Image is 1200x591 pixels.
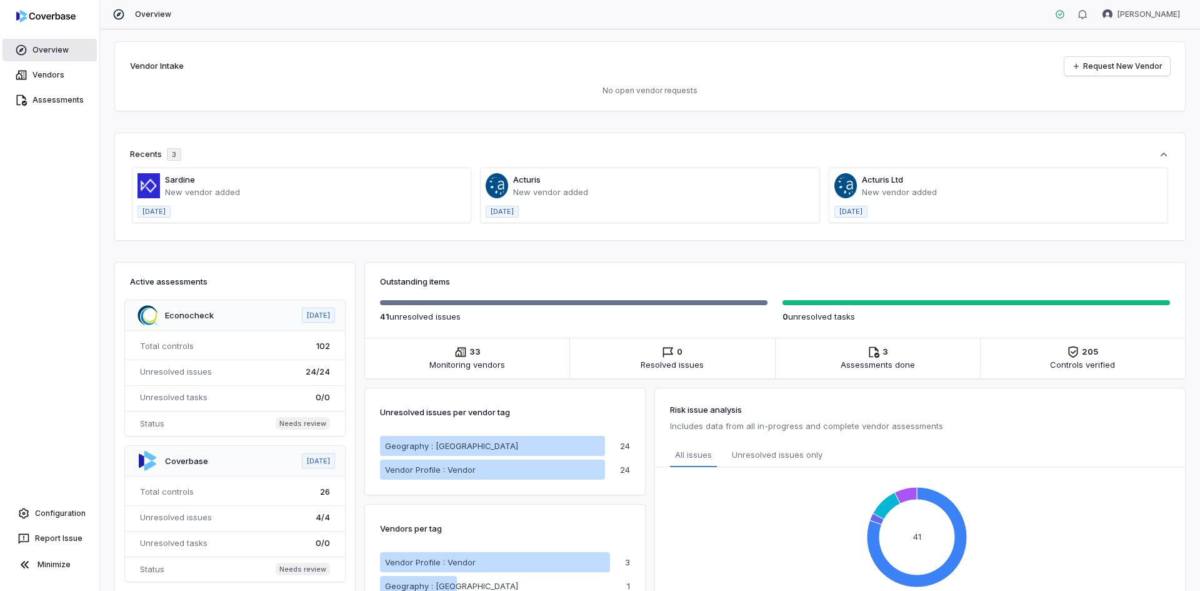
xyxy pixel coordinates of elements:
a: Vendors [2,64,97,86]
span: Unresolved issues only [732,448,822,462]
p: 3 [625,558,630,567]
span: 205 [1082,346,1098,358]
span: 33 [469,346,481,358]
a: Sardine [165,174,195,184]
p: unresolved task s [782,310,1170,323]
img: logo-D7KZi-bG.svg [16,10,76,23]
button: Myra Wornkey avatar[PERSON_NAME] [1095,5,1187,24]
p: Vendors per tag [380,520,442,537]
span: Overview [135,9,171,19]
p: Vendor Profile : Vendor [385,463,476,476]
span: Monitoring vendors [429,358,505,371]
h2: Vendor Intake [130,60,184,73]
span: Controls verified [1050,358,1115,371]
span: 0 [782,311,788,321]
span: All issues [675,448,712,461]
h3: Active assessments [130,275,340,288]
button: Minimize [5,552,94,577]
p: 24 [620,466,630,474]
span: Assessments done [841,358,915,371]
a: Acturis Ltd [862,174,903,184]
h3: Outstanding items [380,275,1170,288]
p: Geography : [GEOGRAPHIC_DATA] [385,440,518,452]
span: 0 [677,346,682,358]
span: 3 [172,150,176,159]
button: Recents3 [130,148,1170,161]
div: Recents [130,148,181,161]
a: Econocheck [165,310,214,320]
button: Report Issue [5,527,94,550]
a: Assessments [2,89,97,111]
span: Resolved issues [641,358,704,371]
span: 41 [380,311,389,321]
a: Coverbase [165,456,208,466]
a: Configuration [5,502,94,525]
text: 41 [913,532,921,542]
p: 1 [627,582,630,590]
p: Unresolved issues per vendor tag [380,403,510,421]
a: Overview [2,39,97,61]
p: Includes data from all in-progress and complete vendor assessments [670,418,1170,433]
img: Myra Wornkey avatar [1102,9,1112,19]
p: unresolved issue s [380,310,767,323]
h3: Risk issue analysis [670,403,1170,416]
p: Vendor Profile : Vendor [385,556,476,568]
p: 24 [620,442,630,450]
p: No open vendor requests [130,86,1170,96]
a: Acturis [513,174,541,184]
span: [PERSON_NAME] [1117,9,1180,19]
a: Request New Vendor [1064,57,1170,76]
span: 3 [882,346,888,358]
